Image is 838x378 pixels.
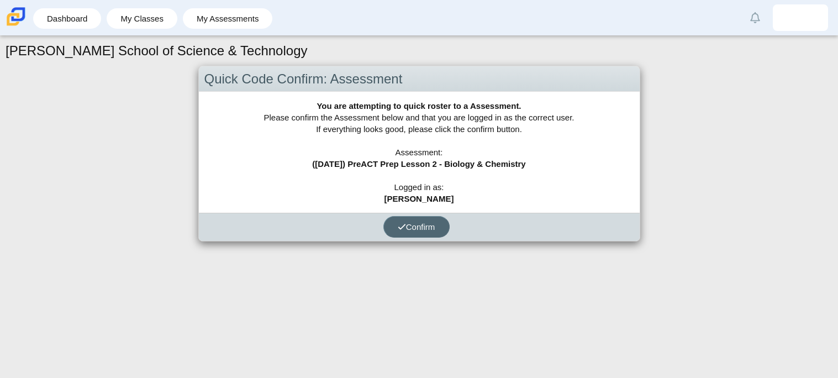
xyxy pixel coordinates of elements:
[39,8,96,29] a: Dashboard
[4,5,28,28] img: Carmen School of Science & Technology
[384,194,454,203] b: [PERSON_NAME]
[199,66,640,92] div: Quick Code Confirm: Assessment
[6,41,308,60] h1: [PERSON_NAME] School of Science & Technology
[743,6,767,30] a: Alerts
[792,9,809,27] img: edwin.sixteco.2qPxYv
[188,8,267,29] a: My Assessments
[199,92,640,213] div: Please confirm the Assessment below and that you are logged in as the correct user. If everything...
[383,216,450,238] button: Confirm
[773,4,828,31] a: edwin.sixteco.2qPxYv
[398,222,435,232] span: Confirm
[312,159,525,169] b: ([DATE]) PreACT Prep Lesson 2 - Biology & Chemistry
[4,20,28,30] a: Carmen School of Science & Technology
[112,8,172,29] a: My Classes
[317,101,521,111] b: You are attempting to quick roster to a Assessment.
